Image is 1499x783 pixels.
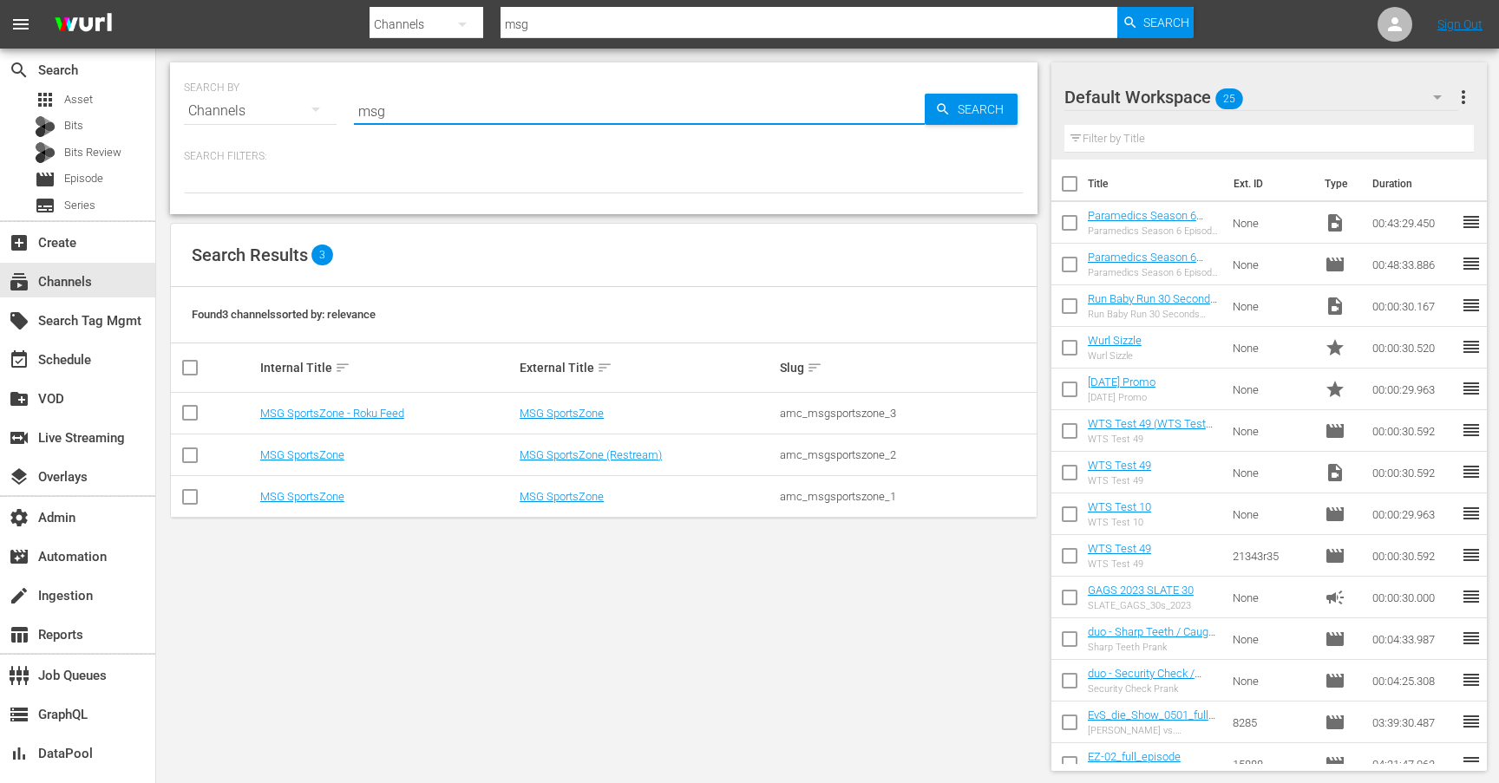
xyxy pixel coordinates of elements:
div: WTS Test 49 [1088,434,1220,445]
span: Episode [1325,421,1345,441]
span: Search [9,60,29,81]
td: None [1226,327,1318,369]
div: Security Check Prank [1088,683,1220,695]
span: Search Tag Mgmt [9,310,29,331]
a: Sign Out [1437,17,1483,31]
a: duo - Security Check / Broken Statue [1088,667,1201,693]
div: Run Baby Run 30 Seconds Spot [1088,309,1220,320]
span: reorder [1461,295,1482,316]
a: WTS Test 49 [1088,542,1151,555]
td: 00:48:33.886 [1365,244,1461,285]
span: reorder [1461,545,1482,565]
button: Search [1117,7,1194,38]
span: Video [1325,212,1345,233]
a: [DATE] Promo [1088,375,1155,388]
div: amc_msgsportszone_2 [780,448,1034,461]
span: Episode [1325,754,1345,774]
span: Admin [9,507,29,528]
td: None [1226,618,1318,660]
div: WTS Test 49 [1088,475,1151,486]
span: Overlays [9,467,29,487]
td: None [1226,493,1318,535]
span: reorder [1461,212,1482,232]
span: Episode [64,170,103,187]
div: amc_msgsportszone_1 [780,490,1034,503]
span: Automation [9,546,29,567]
a: WTS Test 10 [1088,500,1151,513]
div: WTS Test 10 [1088,517,1151,528]
td: None [1226,202,1318,244]
div: Paramedics Season 6 Episode 4 [1088,225,1220,237]
span: Live Streaming [9,427,29,448]
a: Paramedics Season 6 Episode 4 - Nine Now [1088,251,1203,277]
td: 00:00:30.592 [1365,410,1461,452]
td: None [1226,577,1318,618]
span: reorder [1461,461,1482,482]
div: Slug [780,357,1034,378]
span: reorder [1461,711,1482,732]
td: 8285 [1226,701,1318,743]
td: 21343r35 [1226,535,1318,577]
td: None [1226,410,1318,452]
span: reorder [1461,336,1482,357]
span: Schedule [9,349,29,370]
div: Sharp Teeth Prank [1088,642,1220,653]
td: 00:04:33.987 [1365,618,1461,660]
th: Type [1314,160,1362,208]
span: Episode [1325,545,1345,566]
span: DataPool [9,743,29,764]
span: Asset [64,91,93,108]
span: Found 3 channels sorted by: relevance [192,308,376,321]
div: SLATE_GAGS_30s_2023 [1088,600,1194,611]
a: EZ-02_full_episode [1088,750,1181,763]
span: Episode [1325,712,1345,733]
span: more_vert [1453,87,1474,108]
span: reorder [1461,669,1482,690]
span: Promo [1325,379,1345,400]
div: [DATE] Promo [1088,392,1155,403]
a: duo - Sharp Teeth / Caught Cheating [1088,625,1218,651]
div: Bits [35,116,56,137]
span: Promo [1325,337,1345,358]
td: 00:00:30.592 [1365,452,1461,493]
span: Ad [1325,587,1345,608]
span: Episode [1325,629,1345,649]
span: reorder [1461,503,1482,524]
td: None [1226,369,1318,410]
span: reorder [1461,628,1482,649]
span: Bits Review [64,144,121,161]
a: WTS Test 49 (WTS Test 49 (00:00:00)) [1088,417,1213,443]
div: amc_msgsportszone_3 [780,407,1034,420]
td: 00:00:29.963 [1365,493,1461,535]
td: None [1226,285,1318,327]
th: Duration [1362,160,1466,208]
span: GraphQL [9,704,29,725]
span: reorder [1461,253,1482,274]
span: sort [335,360,350,375]
td: 00:04:25.308 [1365,660,1461,701]
span: reorder [1461,586,1482,607]
a: MSG SportsZone - Roku Feed [260,407,404,420]
a: MSG SportsZone [260,448,344,461]
span: Search [1143,7,1189,38]
a: Paramedics Season 6 Episode 4 [1088,209,1203,235]
a: MSG SportsZone [260,490,344,503]
span: 3 [311,245,333,265]
a: MSG SportsZone (Restream) [520,448,662,461]
div: [PERSON_NAME] vs. [PERSON_NAME] - Die Liveshow [1088,725,1220,736]
span: Video [1325,296,1345,316]
div: Channels [184,87,337,135]
a: Wurl Sizzle [1088,334,1142,347]
span: Reports [9,624,29,645]
span: Bits [64,117,83,134]
span: sort [807,360,822,375]
div: WTS Test 49 [1088,558,1151,570]
span: Ingestion [9,585,29,606]
a: EvS_die_Show_0501_full_episode [1088,708,1215,734]
td: 03:39:30.487 [1365,701,1461,743]
td: None [1226,660,1318,701]
span: Asset [35,89,56,110]
td: 00:00:30.000 [1365,577,1461,618]
td: 00:00:29.963 [1365,369,1461,410]
div: Default Workspace [1064,73,1458,121]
